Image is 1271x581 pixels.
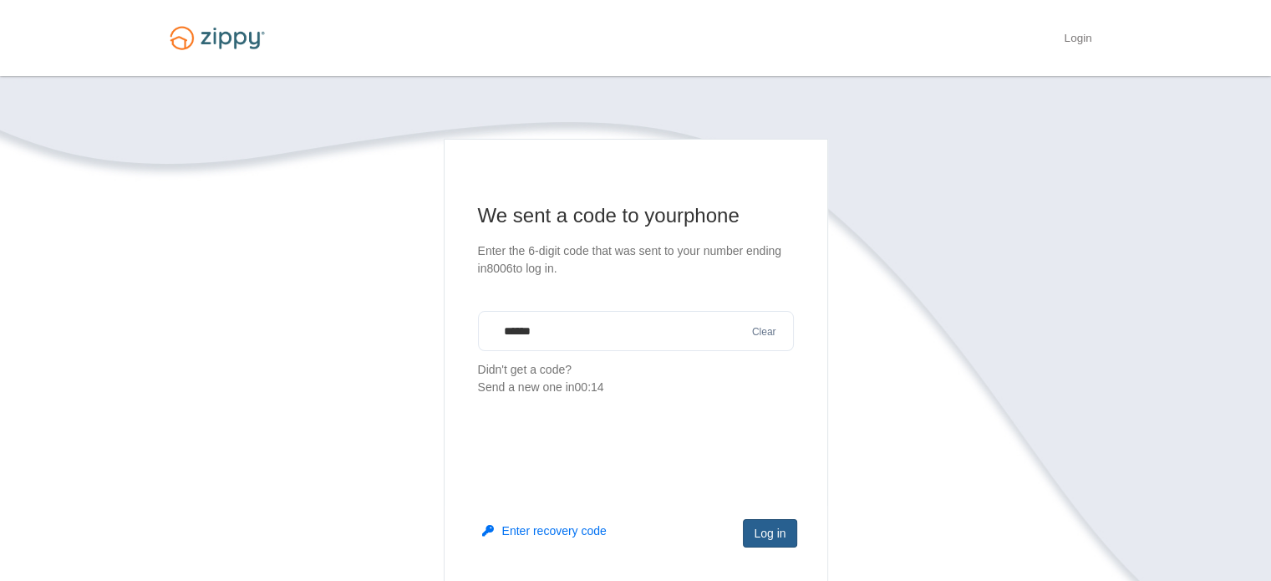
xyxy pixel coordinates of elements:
p: Didn't get a code? [478,361,794,396]
button: Enter recovery code [482,522,607,539]
h1: We sent a code to your phone [478,202,794,229]
div: Send a new one in 00:14 [478,379,794,396]
button: Clear [747,324,781,340]
button: Log in [743,519,796,548]
p: Enter the 6-digit code that was sent to your number ending in 8006 to log in. [478,242,794,278]
a: Login [1064,32,1091,48]
img: Logo [160,18,275,58]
